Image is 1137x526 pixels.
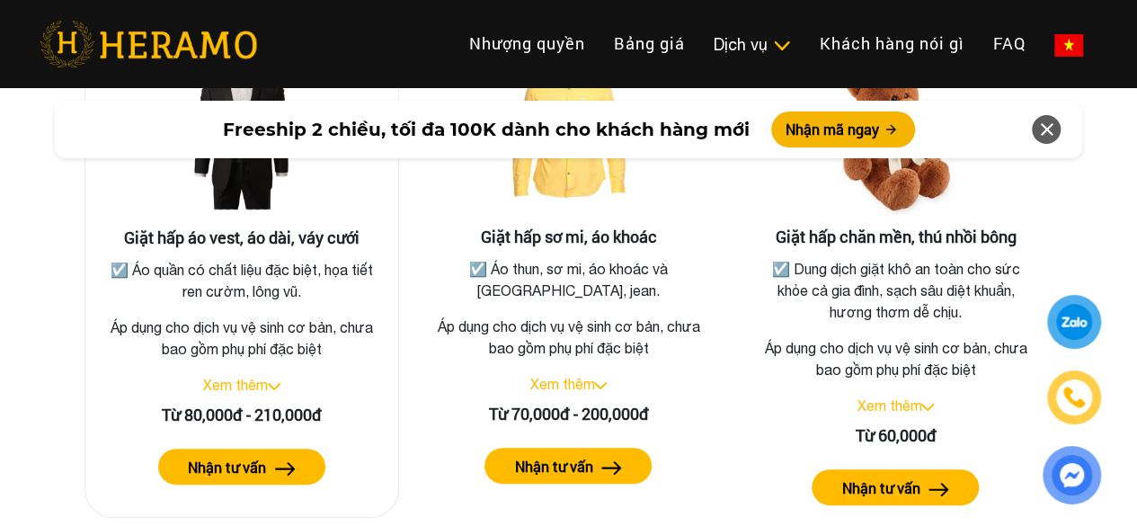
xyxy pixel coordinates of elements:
img: heramo-logo.png [40,21,257,67]
p: ☑️ Áo quần có chất liệu đặc biệt, họa tiết ren cườm, lông vũ. [103,259,380,302]
a: Nhận tư vấn arrow [752,469,1038,505]
img: arrow_down.svg [921,404,934,411]
img: phone-icon [1063,388,1084,408]
p: ☑️ Dung dịch giặt khô an toàn cho sức khỏe cả gia đình, sạch sâu diệt khuẩn, hương thơm dễ chịu. [756,258,1035,323]
button: Nhận mã ngay [771,111,915,147]
a: phone-icon [1049,372,1100,423]
span: Freeship 2 chiều, tối đa 100K dành cho khách hàng mới [223,116,750,143]
h3: Giặt hấp chăn mền, thú nhồi bông [752,227,1038,247]
a: Xem thêm [529,376,594,392]
p: Áp dụng cho dịch vụ vệ sinh cơ bản, chưa bao gồm phụ phí đặc biệt [752,337,1038,380]
a: Nhận tư vấn arrow [426,448,712,484]
div: Dịch vụ [714,32,791,57]
label: Nhận tư vấn [188,457,266,478]
img: arrow_down.svg [268,383,280,390]
a: Bảng giá [600,24,699,63]
a: Khách hàng nói gì [805,24,979,63]
img: arrow [275,462,296,476]
a: FAQ [979,24,1040,63]
a: Xem thêm [857,397,921,414]
img: subToggleIcon [772,37,791,55]
img: arrow_down.svg [594,382,607,389]
a: Nhận tư vấn arrow [100,449,384,485]
label: Nhận tư vấn [514,456,592,477]
div: Từ 80,000đ - 210,000đ [100,403,384,427]
p: ☑️ Áo thun, sơ mi, áo khoác và [GEOGRAPHIC_DATA], jean. [430,258,708,301]
div: Từ 70,000đ - 200,000đ [426,402,712,426]
h3: Giặt hấp sơ mi, áo khoác [426,227,712,247]
p: Áp dụng cho dịch vụ vệ sinh cơ bản, chưa bao gồm phụ phí đặc biệt [100,316,384,360]
a: Xem thêm [203,377,268,393]
h3: Giặt hấp áo vest, áo dài, váy cưới [100,228,384,248]
button: Nhận tư vấn [484,448,652,484]
label: Nhận tư vấn [841,477,919,499]
div: Từ 60,000đ [752,423,1038,448]
img: arrow [601,461,622,475]
button: Nhận tư vấn [812,469,979,505]
a: Nhượng quyền [455,24,600,63]
img: vn-flag.png [1054,34,1083,57]
img: arrow [928,483,949,496]
button: Nhận tư vấn [158,449,325,485]
p: Áp dụng cho dịch vụ vệ sinh cơ bản, chưa bao gồm phụ phí đặc biệt [426,316,712,359]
